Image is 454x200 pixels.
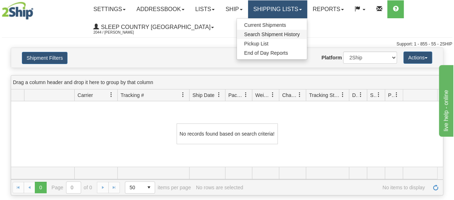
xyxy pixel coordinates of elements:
[403,52,432,64] button: Actions
[337,89,349,101] a: Tracking Status filter column settings
[237,48,307,58] a: End of Day Reports
[11,75,443,89] div: grid grouping header
[248,185,425,190] span: No items to display
[99,24,210,30] span: Sleep Country [GEOGRAPHIC_DATA]
[121,92,144,99] span: Tracking #
[309,92,340,99] span: Tracking Status
[125,181,155,194] span: Page sizes drop down
[355,89,367,101] a: Delivery Status filter column settings
[237,39,307,48] a: Pickup List
[2,41,452,47] div: Support: 1 - 855 - 55 - 2SHIP
[131,0,190,18] a: Addressbook
[322,54,342,61] label: Platform
[196,185,243,190] div: No rows are selected
[255,92,270,99] span: Weight
[93,29,147,36] span: 2044 / [PERSON_NAME]
[143,182,155,193] span: select
[130,184,139,191] span: 50
[244,31,300,37] span: Search Shipment History
[22,52,67,64] button: Shipment Filters
[267,89,279,101] a: Weight filter column settings
[78,92,93,99] span: Carrier
[390,89,403,101] a: Pickup Status filter column settings
[237,30,307,39] a: Search Shipment History
[244,41,268,47] span: Pickup List
[105,89,117,101] a: Carrier filter column settings
[244,22,286,28] span: Current Shipments
[294,89,306,101] a: Charge filter column settings
[244,50,288,56] span: End of Day Reports
[35,182,46,193] span: Page 0
[88,0,131,18] a: Settings
[177,89,189,101] a: Tracking # filter column settings
[370,92,376,99] span: Shipment Issues
[228,92,243,99] span: Packages
[190,0,220,18] a: Lists
[213,89,225,101] a: Ship Date filter column settings
[352,92,358,99] span: Delivery Status
[430,182,441,193] a: Refresh
[282,92,297,99] span: Charge
[240,89,252,101] a: Packages filter column settings
[5,4,66,13] div: live help - online
[52,181,92,194] span: Page of 0
[220,0,248,18] a: Ship
[388,92,394,99] span: Pickup Status
[192,92,214,99] span: Ship Date
[373,89,385,101] a: Shipment Issues filter column settings
[237,20,307,30] a: Current Shipments
[177,123,278,144] div: No records found based on search criteria!
[2,2,33,20] img: logo2044.jpg
[437,63,453,136] iframe: chat widget
[307,0,349,18] a: Reports
[248,0,307,18] a: Shipping lists
[88,18,219,36] a: Sleep Country [GEOGRAPHIC_DATA] 2044 / [PERSON_NAME]
[125,181,191,194] span: items per page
